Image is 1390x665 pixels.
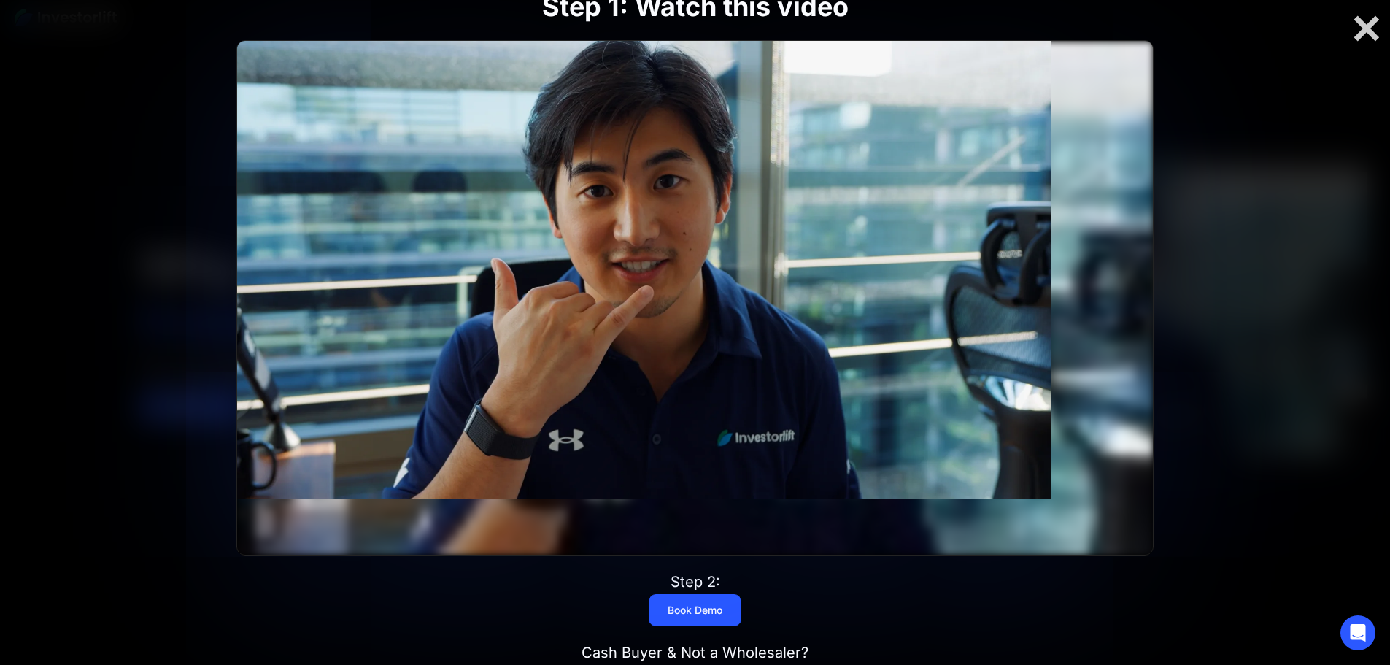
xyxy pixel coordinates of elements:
a: Book Demo [649,594,741,626]
div: Step 2: [671,573,720,591]
div: Open Intercom Messenger [1340,615,1375,650]
img: Video Thumbnail [237,41,1051,499]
